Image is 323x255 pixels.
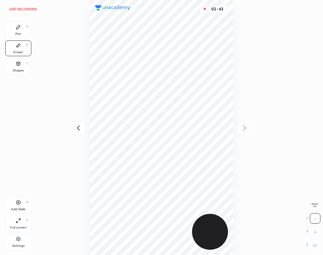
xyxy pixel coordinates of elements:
[13,69,24,72] div: Shapes
[12,244,24,247] div: Settings
[26,200,28,204] div: H
[10,226,26,229] div: Full screen
[306,226,320,237] div: X
[95,5,130,10] img: logo.38c385cc.svg
[15,32,21,36] div: Pen
[209,7,225,11] div: 02 : 43
[26,219,28,222] div: F
[13,51,23,54] div: Eraser
[5,5,41,13] button: End recording
[11,208,25,211] div: Add Slide
[26,25,28,28] div: P
[26,62,28,65] div: L
[306,239,320,250] div: Z
[26,43,28,47] div: E
[310,203,320,208] span: Erase all
[306,213,320,224] div: C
